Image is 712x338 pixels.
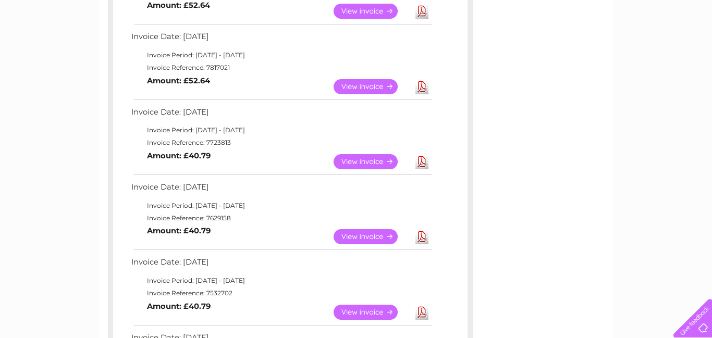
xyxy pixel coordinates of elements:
td: Invoice Period: [DATE] - [DATE] [129,49,434,61]
a: 0333 014 3131 [515,5,587,18]
b: Amount: £52.64 [147,76,210,85]
a: Energy [555,44,578,52]
img: logo.png [25,27,78,59]
a: Water [529,44,548,52]
a: Download [415,79,428,94]
td: Invoice Date: [DATE] [129,180,434,199]
b: Amount: £40.79 [147,151,211,160]
td: Invoice Reference: 7532702 [129,287,434,299]
a: View [334,229,410,244]
td: Invoice Date: [DATE] [129,105,434,124]
a: View [334,154,410,169]
a: Download [415,229,428,244]
td: Invoice Reference: 7817021 [129,61,434,74]
a: View [334,4,410,19]
td: Invoice Reference: 7629158 [129,212,434,224]
td: Invoice Reference: 7723813 [129,136,434,149]
a: Log out [678,44,702,52]
a: Contact [643,44,668,52]
b: Amount: £40.79 [147,226,211,235]
div: Clear Business is a trading name of Verastar Limited (registered in [GEOGRAPHIC_DATA] No. 3667643... [111,6,603,51]
td: Invoice Date: [DATE] [129,30,434,49]
a: Download [415,4,428,19]
a: Telecoms [584,44,615,52]
td: Invoice Date: [DATE] [129,255,434,274]
td: Invoice Period: [DATE] - [DATE] [129,199,434,212]
b: Amount: £52.64 [147,1,210,10]
b: Amount: £40.79 [147,302,211,311]
a: View [334,305,410,320]
a: View [334,79,410,94]
a: Download [415,154,428,169]
td: Invoice Period: [DATE] - [DATE] [129,274,434,287]
a: Blog [621,44,636,52]
a: Download [415,305,428,320]
td: Invoice Period: [DATE] - [DATE] [129,124,434,136]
